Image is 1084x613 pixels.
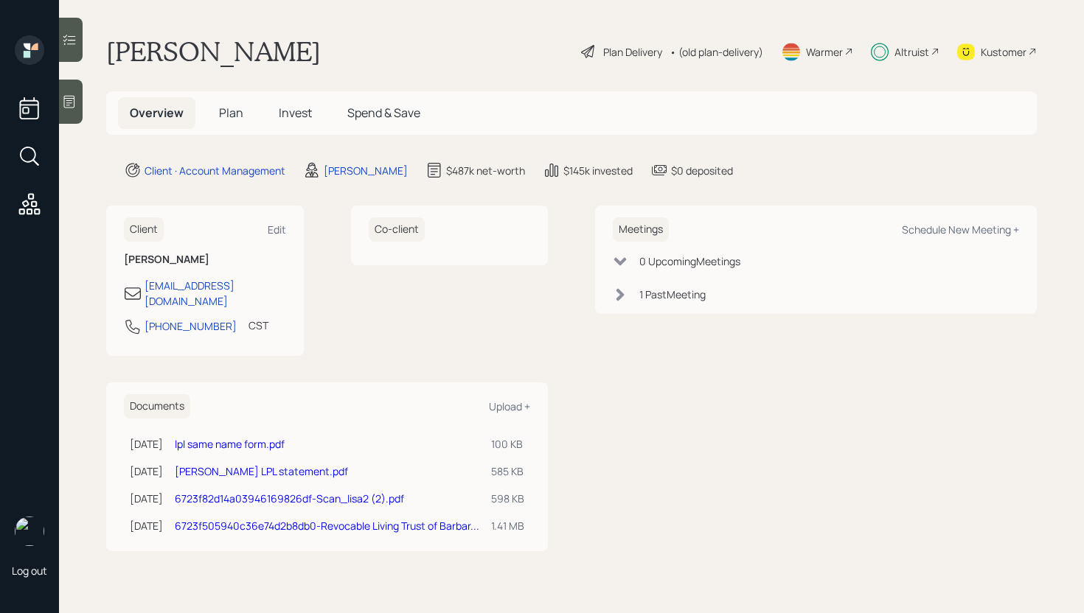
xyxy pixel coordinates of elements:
[175,464,348,478] a: [PERSON_NAME] LPL statement.pdf
[249,318,268,333] div: CST
[324,163,408,178] div: [PERSON_NAME]
[130,491,163,506] div: [DATE]
[124,217,164,242] h6: Client
[12,564,47,578] div: Log out
[145,318,237,334] div: [PHONE_NUMBER]
[613,217,669,242] h6: Meetings
[279,105,312,121] span: Invest
[124,394,190,418] h6: Documents
[902,223,1019,237] div: Schedule New Meeting +
[603,44,662,60] div: Plan Delivery
[130,105,184,121] span: Overview
[145,163,285,178] div: Client · Account Management
[491,436,524,452] div: 100 KB
[491,463,524,479] div: 585 KB
[130,436,163,452] div: [DATE]
[639,253,740,269] div: 0 Upcoming Meeting s
[563,163,633,178] div: $145k invested
[347,105,420,121] span: Spend & Save
[489,399,530,413] div: Upload +
[369,217,425,242] h6: Co-client
[491,518,524,533] div: 1.41 MB
[106,35,321,68] h1: [PERSON_NAME]
[894,44,929,60] div: Altruist
[175,519,479,533] a: 6723f505940c36e74d2b8db0-Revocable Living Trust of Barbar...
[639,287,706,302] div: 1 Past Meeting
[446,163,525,178] div: $487k net-worth
[130,463,163,479] div: [DATE]
[219,105,243,121] span: Plan
[268,223,286,237] div: Edit
[670,44,763,60] div: • (old plan-delivery)
[806,44,843,60] div: Warmer
[175,491,404,505] a: 6723f82d14a03946169826df-Scan_lisa2 (2).pdf
[491,491,524,506] div: 598 KB
[671,163,733,178] div: $0 deposited
[15,516,44,546] img: james-distasi-headshot.png
[130,518,163,533] div: [DATE]
[145,278,286,309] div: [EMAIL_ADDRESS][DOMAIN_NAME]
[981,44,1026,60] div: Kustomer
[124,253,286,266] h6: [PERSON_NAME]
[175,437,285,451] a: lpl same name form.pdf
